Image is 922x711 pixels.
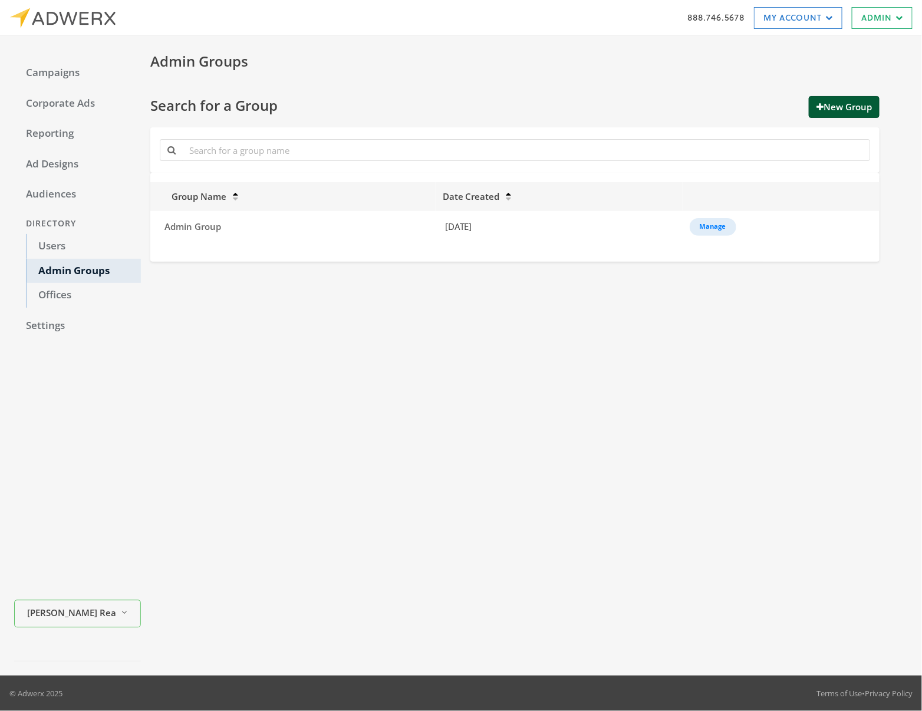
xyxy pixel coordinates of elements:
p: © Adwerx 2025 [9,687,62,699]
a: Privacy Policy [865,688,913,699]
div: Manage [700,226,726,228]
span: Search for a Group [150,96,278,118]
button: Manage [690,218,736,236]
a: Admin Groups [26,259,141,284]
a: 888.746.5678 [687,11,745,24]
span: Admin Group [164,220,221,232]
a: Campaigns [14,61,141,85]
td: [DATE] [436,211,683,243]
i: Search for a group name [167,146,176,154]
span: [PERSON_NAME] Realty [28,606,116,620]
a: Admin [852,7,913,29]
img: Adwerx [9,8,116,28]
span: Admin Groups [150,50,248,72]
div: Directory [14,213,141,235]
button: [PERSON_NAME] Realty [14,600,141,628]
span: Group Name [157,190,226,202]
a: Reporting [14,121,141,146]
a: Users [26,234,141,259]
a: Terms of Use [816,688,862,699]
button: New Group [809,96,880,118]
a: Offices [26,283,141,308]
a: My Account [754,7,842,29]
a: Settings [14,314,141,338]
a: Ad Designs [14,152,141,177]
span: Date Created [443,190,500,202]
div: • [816,687,913,699]
a: Corporate Ads [14,91,141,116]
a: Audiences [14,182,141,207]
input: Search for a group name [182,139,870,161]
